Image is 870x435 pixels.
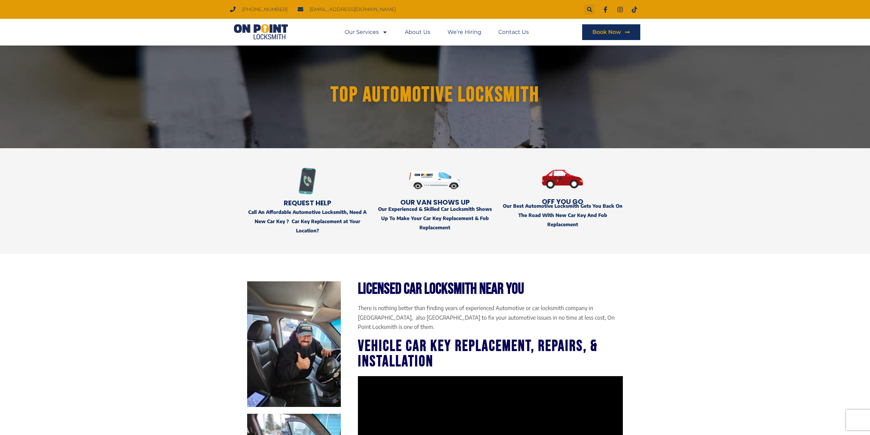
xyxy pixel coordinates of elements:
h2: Licensed Car Locksmith Near you [358,281,623,297]
h3: Vehicle Car Key Replacement, Repairs, & Installation [358,338,623,369]
img: Automotive Locksmith 2 [502,158,623,200]
span: [EMAIL_ADDRESS][DOMAIN_NAME] [308,5,396,14]
span: [PHONE_NUMBER] [240,5,287,14]
span: Book Now [592,29,621,35]
img: Call for Emergency Locksmith Services Help in Coquitlam Tri-cities [294,168,321,194]
p: Call An Affordable Automotive Locksmith, Need A New Car Key ? Car Key Replacement at Your Location? [247,207,368,235]
a: We’re Hiring [447,24,481,40]
a: Book Now [582,24,640,40]
p: Our Experienced & Skilled Car Locksmith Shows Up To Make Your Car Key Replacement & Fob Replacement [375,204,495,232]
div: Search [584,4,595,15]
a: Contact Us [498,24,529,40]
a: About Us [405,24,430,40]
a: Our Services [345,24,388,40]
h2: Request Help [247,200,368,206]
h1: Top Automotive Locksmith [244,84,627,106]
h2: OUR VAN Shows Up [375,199,495,206]
p: There is nothing better than finding years of experienced Automotive or car locksmith company in ... [358,304,623,332]
p: Our Best Automotive Locksmith Gets You Back On The Road With New Car Key And Fob Replacement [502,201,623,229]
img: Automotive Locksmith 1 [409,158,461,202]
img: Automotive Locksmith 3 [247,281,341,407]
nav: Menu [345,24,529,40]
h2: Off You Go [502,198,623,205]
